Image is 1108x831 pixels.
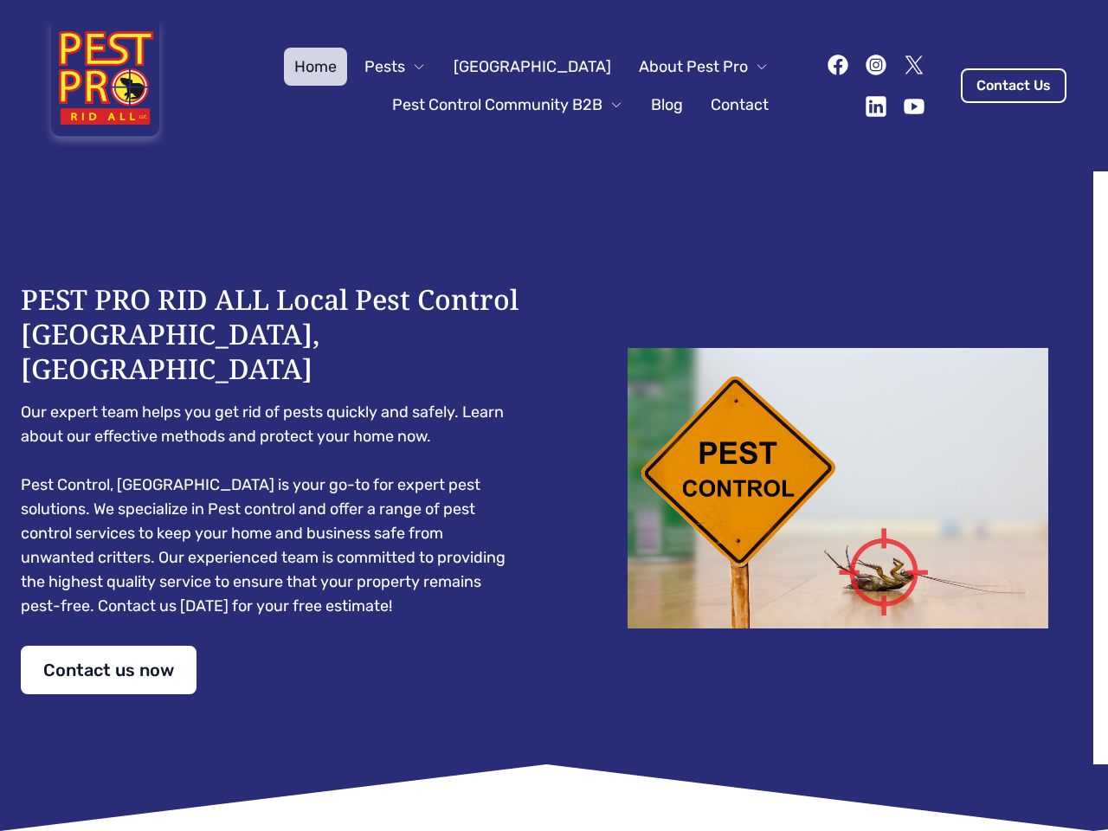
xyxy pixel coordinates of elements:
h1: PEST PRO RID ALL Local Pest Control [GEOGRAPHIC_DATA], [GEOGRAPHIC_DATA] [21,282,519,386]
a: Contact [700,86,779,124]
span: Pests [364,55,405,79]
a: [GEOGRAPHIC_DATA] [443,48,622,86]
a: Contact Us [961,68,1066,103]
img: Dead cockroach on floor with caution sign pest control [589,348,1087,628]
span: Pest Control Community B2B [392,93,602,117]
a: Contact us now [21,646,196,694]
a: Blog [641,86,693,124]
button: About Pest Pro [628,48,779,86]
button: Pests [354,48,436,86]
img: Pest Pro Rid All [42,21,169,151]
pre: Our expert team helps you get rid of pests quickly and safely. Learn about our effective methods ... [21,400,519,618]
button: Pest Control Community B2B [382,86,634,124]
span: About Pest Pro [639,55,748,79]
a: Home [284,48,347,86]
